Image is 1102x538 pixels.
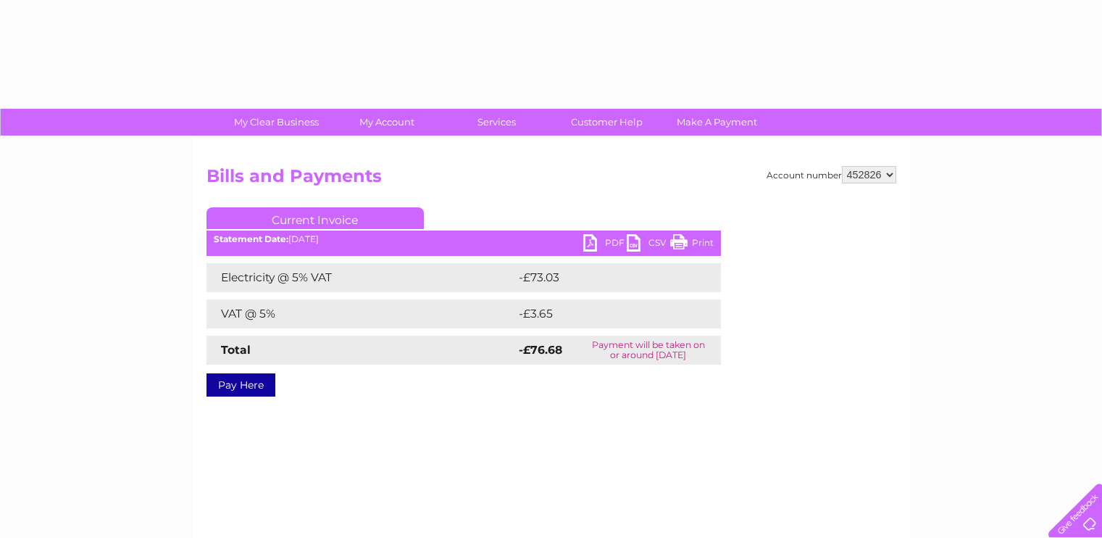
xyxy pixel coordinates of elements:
[206,207,424,229] a: Current Invoice
[515,299,690,328] td: -£3.65
[515,263,694,292] td: -£73.03
[217,109,336,136] a: My Clear Business
[206,166,896,194] h2: Bills and Payments
[206,373,275,397] a: Pay Here
[547,109,667,136] a: Customer Help
[327,109,446,136] a: My Account
[657,109,777,136] a: Make A Payment
[767,166,896,183] div: Account number
[221,343,251,357] strong: Total
[576,336,721,365] td: Payment will be taken on or around [DATE]
[437,109,556,136] a: Services
[519,343,562,357] strong: -£76.68
[627,234,670,255] a: CSV
[670,234,714,255] a: Print
[583,234,627,255] a: PDF
[214,233,288,244] b: Statement Date:
[206,234,721,244] div: [DATE]
[206,299,515,328] td: VAT @ 5%
[206,263,515,292] td: Electricity @ 5% VAT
